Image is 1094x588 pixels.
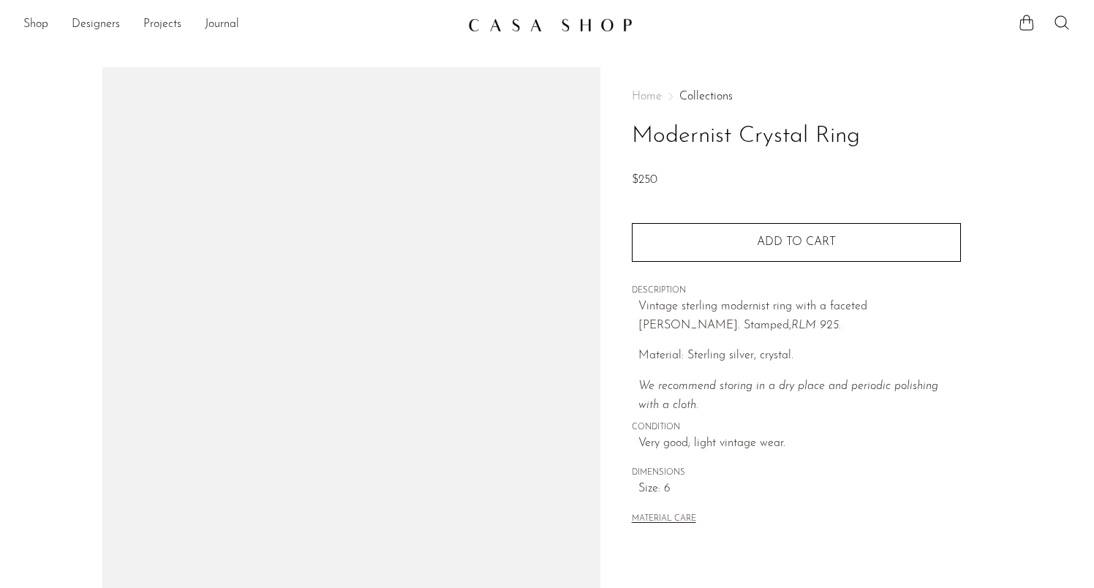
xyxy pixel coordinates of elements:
span: $250 [632,174,657,186]
span: Home [632,91,662,102]
i: We recommend storing in a dry place and periodic polishing with a cloth. [638,380,938,411]
a: Projects [143,15,181,34]
ul: NEW HEADER MENU [23,12,456,37]
button: Add to cart [632,223,961,261]
em: RLM 925. [791,320,841,331]
span: DESCRIPTION [632,284,961,298]
h1: Modernist Crystal Ring [632,118,961,155]
nav: Breadcrumbs [632,91,961,102]
a: Designers [72,15,120,34]
span: Size: 6 [638,480,961,499]
p: Material: Sterling silver, crystal. [638,347,961,366]
span: Very good; light vintage wear. [638,434,961,453]
span: CONDITION [632,421,961,434]
a: Shop [23,15,48,34]
button: MATERIAL CARE [632,514,696,525]
span: Add to cart [757,236,836,248]
a: Collections [679,91,733,102]
a: Journal [205,15,239,34]
nav: Desktop navigation [23,12,456,37]
p: Vintage sterling modernist ring with a faceted [PERSON_NAME]. Stamped, [638,298,961,335]
span: DIMENSIONS [632,467,961,480]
